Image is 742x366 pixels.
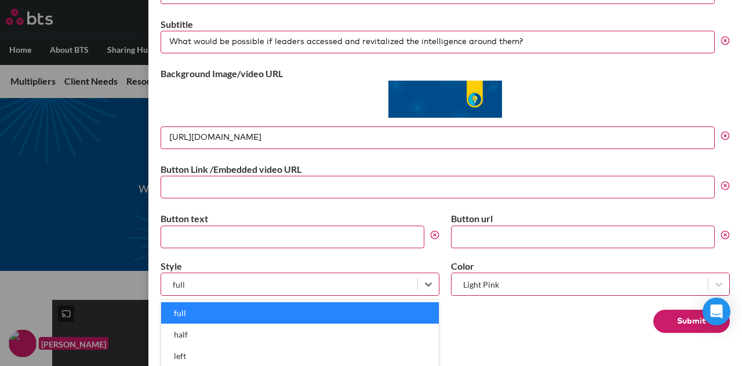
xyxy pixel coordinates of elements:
label: Subtitle [161,18,730,31]
label: Background Image/video URL [161,67,730,80]
label: Color [451,260,730,273]
div: full [161,302,439,324]
label: Button Link /Embedded video URL [161,163,730,176]
label: Style [161,260,439,273]
div: half [161,324,439,345]
label: Button url [451,212,730,225]
button: Submit [653,310,730,333]
label: Button text [161,212,439,225]
div: Open Intercom Messenger [703,298,730,325]
img: Preview [388,81,502,118]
